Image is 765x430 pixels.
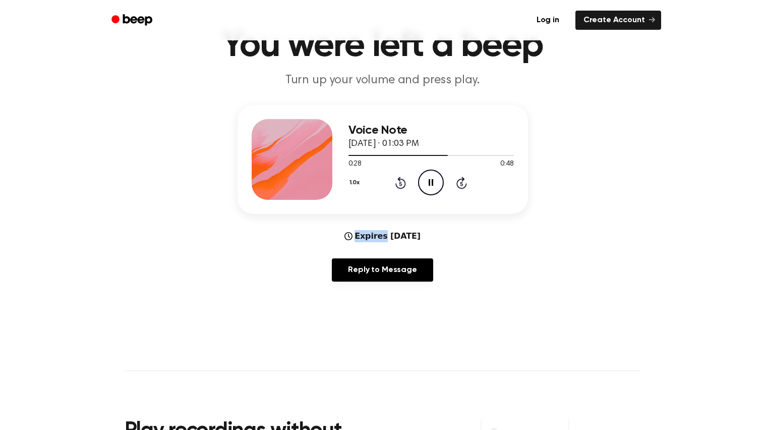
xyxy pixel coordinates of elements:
h1: You were left a beep [125,28,641,64]
a: Create Account [575,11,661,30]
span: 0:28 [348,159,362,170]
div: Expires [DATE] [344,230,421,242]
p: Turn up your volume and press play. [189,72,576,89]
h3: Voice Note [348,124,514,137]
a: Reply to Message [332,258,433,282]
a: Beep [104,11,161,30]
button: 1.0x [348,174,364,191]
span: 0:48 [500,159,513,170]
a: Log in [526,9,569,32]
span: [DATE] · 01:03 PM [348,139,419,148]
